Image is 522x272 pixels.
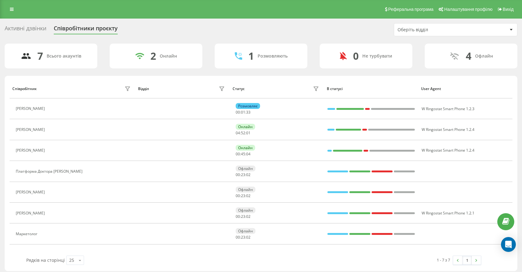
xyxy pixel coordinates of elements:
div: [PERSON_NAME] [16,127,46,132]
div: User Agent [421,87,509,91]
div: 1 - 7 з 7 [437,257,450,263]
div: Офлайн [475,54,493,59]
span: 02 [246,235,250,240]
span: 00 [236,235,240,240]
div: Співробітники проєкту [54,25,118,35]
div: : : [236,131,250,135]
span: 02 [246,172,250,177]
span: 04 [246,151,250,157]
div: Open Intercom Messenger [501,237,516,252]
span: 45 [241,151,245,157]
span: W Ringostat Smart Phone 1.2.3 [422,106,474,111]
div: Співробітник [12,87,37,91]
div: 1 [248,50,254,62]
span: 01 [246,130,250,136]
div: Відділ [138,87,149,91]
span: Реферальна програма [388,7,434,12]
div: Статус [233,87,245,91]
div: : : [236,110,250,114]
div: [PERSON_NAME] [16,190,46,194]
span: 23 [241,193,245,198]
div: 4 [466,50,471,62]
div: [PERSON_NAME] [16,211,46,215]
span: 01 [241,110,245,115]
span: 00 [236,172,240,177]
span: 04 [236,130,240,136]
div: : : [236,214,250,219]
span: 00 [236,193,240,198]
div: 2 [150,50,156,62]
div: Оберіть відділ [398,27,471,32]
span: Рядків на сторінці [26,257,65,263]
div: Розмовляє [236,103,260,109]
span: 23 [241,235,245,240]
div: 0 [353,50,359,62]
div: Розмовляють [258,54,288,59]
div: Всього акаунтів [47,54,81,59]
span: 02 [246,193,250,198]
span: 33 [246,110,250,115]
div: Маркетолог [16,232,39,236]
div: [PERSON_NAME] [16,106,46,111]
div: Не турбувати [362,54,392,59]
span: 00 [236,151,240,157]
span: 02 [246,214,250,219]
div: 25 [69,257,74,263]
span: 23 [241,214,245,219]
div: : : [236,152,250,156]
span: W Ringostat Smart Phone 1.2.4 [422,148,474,153]
span: Налаштування профілю [444,7,492,12]
div: Платформа Доктора [PERSON_NAME] [16,169,84,174]
span: 00 [236,214,240,219]
div: Офлайн [236,207,255,213]
span: W Ringostat Smart Phone 1.2.1 [422,210,474,216]
div: Офлайн [236,187,255,192]
div: Офлайн [236,228,255,234]
span: W Ringostat Smart Phone 1.2.4 [422,127,474,132]
div: Онлайн [236,124,255,130]
div: : : [236,173,250,177]
div: Офлайн [236,166,255,171]
div: : : [236,194,250,198]
div: Активні дзвінки [5,25,46,35]
div: Онлайн [160,54,177,59]
span: 52 [241,130,245,136]
span: Вихід [503,7,514,12]
div: : : [236,235,250,240]
div: В статусі [327,87,415,91]
div: [PERSON_NAME] [16,148,46,153]
a: 1 [462,256,472,265]
span: 23 [241,172,245,177]
div: Онлайн [236,145,255,151]
div: 7 [37,50,43,62]
span: 00 [236,110,240,115]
